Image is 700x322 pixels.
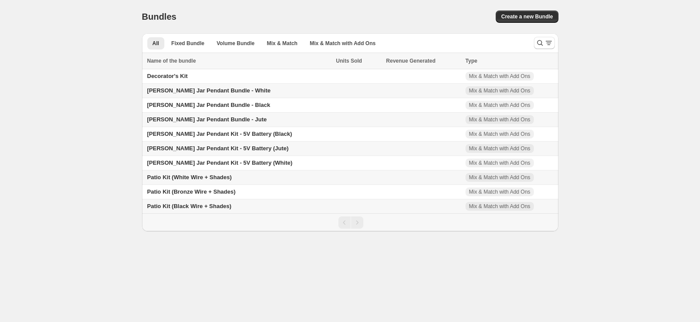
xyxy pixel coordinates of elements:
span: Mix & Match with Add Ons [469,116,530,123]
span: Fixed Bundle [171,40,204,47]
span: Mix & Match with Add Ons [469,174,530,181]
span: Create a new Bundle [501,13,553,20]
span: Patio Kit (Black Wire + Shades) [147,203,231,209]
div: Type [465,57,553,65]
button: Search and filter results [534,37,555,49]
span: Mix & Match with Add Ons [469,87,530,94]
span: [PERSON_NAME] Jar Pendant Kit - 5V Battery (Jute) [147,145,289,152]
span: Mix & Match with Add Ons [469,131,530,138]
h1: Bundles [142,11,177,22]
span: [PERSON_NAME] Jar Pendant Bundle - Black [147,102,270,108]
span: Mix & Match with Add Ons [469,102,530,109]
nav: Pagination [142,213,558,231]
span: Mix & Match with Add Ons [469,159,530,166]
span: Decorator's Kit [147,73,188,79]
span: Patio Kit (Bronze Wire + Shades) [147,188,236,195]
span: Patio Kit (White Wire + Shades) [147,174,232,180]
span: Revenue Generated [386,57,436,65]
span: [PERSON_NAME] Jar Pendant Kit - 5V Battery (White) [147,159,293,166]
button: Revenue Generated [386,57,444,65]
span: [PERSON_NAME] Jar Pendant Kit - 5V Battery (Black) [147,131,292,137]
span: Volume Bundle [217,40,254,47]
span: Mix & Match with Add Ons [469,203,530,210]
span: Mix & Match with Add Ons [469,73,530,80]
span: Units Sold [336,57,362,65]
span: All [153,40,159,47]
span: Mix & Match with Add Ons [469,145,530,152]
button: Units Sold [336,57,371,65]
span: Mix & Match with Add Ons [469,188,530,195]
span: Mix & Match with Add Ons [310,40,376,47]
span: [PERSON_NAME] Jar Pendant Bundle - White [147,87,271,94]
span: Mix & Match [267,40,298,47]
span: [PERSON_NAME] Jar Pendant Bundle - Jute [147,116,267,123]
div: Name of the bundle [147,57,331,65]
button: Create a new Bundle [496,11,558,23]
